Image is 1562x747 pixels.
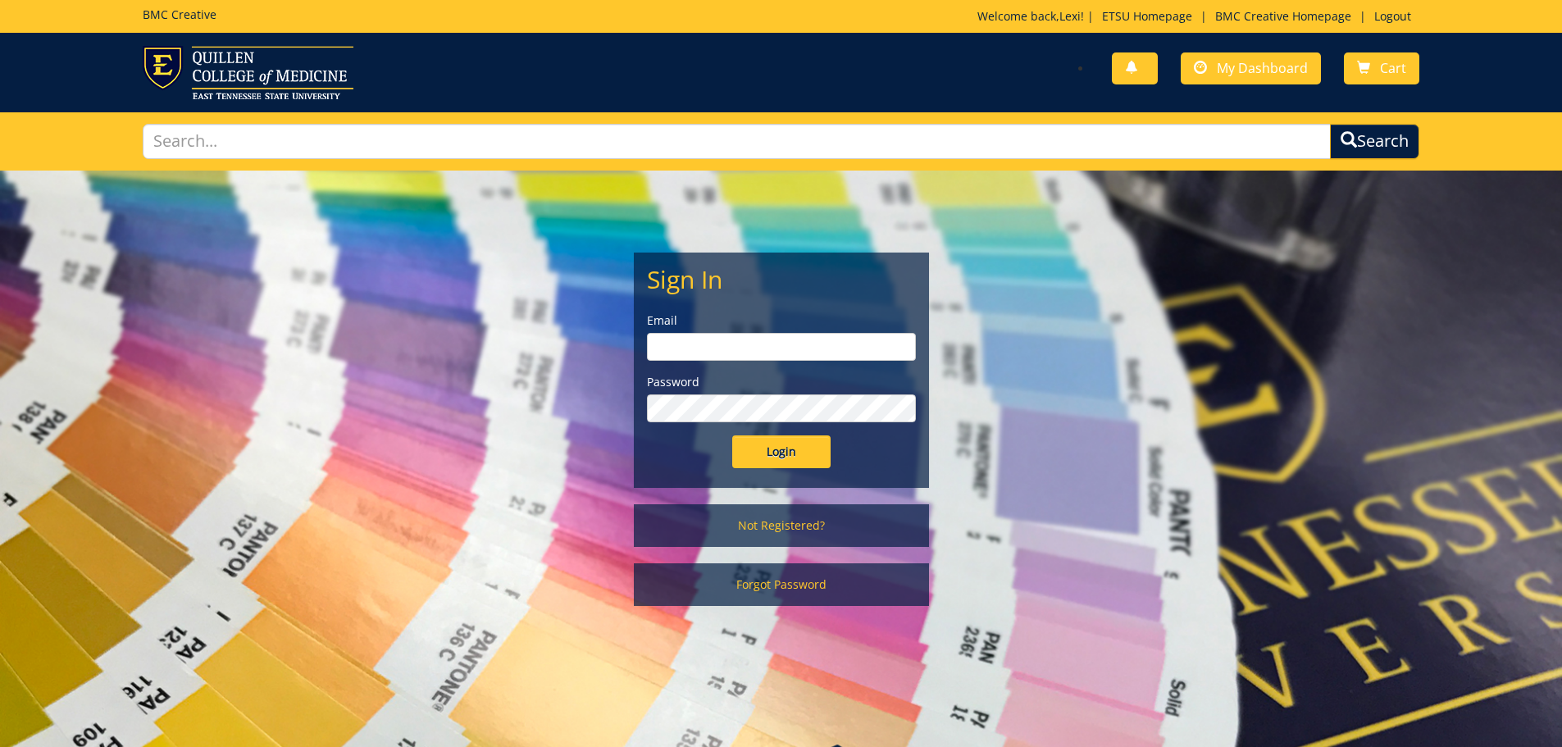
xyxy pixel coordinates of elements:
[1181,52,1321,84] a: My Dashboard
[143,124,1332,159] input: Search...
[1059,8,1081,24] a: Lexi
[732,435,831,468] input: Login
[1380,59,1406,77] span: Cart
[647,374,916,390] label: Password
[143,8,216,20] h5: BMC Creative
[647,266,916,293] h2: Sign In
[143,46,353,99] img: ETSU logo
[1330,124,1419,159] button: Search
[634,504,929,547] a: Not Registered?
[977,8,1419,25] p: Welcome back, ! | | |
[1344,52,1419,84] a: Cart
[647,312,916,329] label: Email
[1217,59,1308,77] span: My Dashboard
[1094,8,1200,24] a: ETSU Homepage
[1207,8,1359,24] a: BMC Creative Homepage
[634,563,929,606] a: Forgot Password
[1366,8,1419,24] a: Logout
